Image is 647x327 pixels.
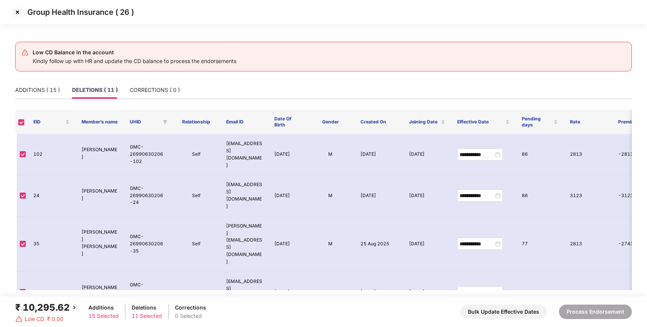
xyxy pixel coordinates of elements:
[161,117,169,126] span: filter
[163,120,167,124] span: filter
[564,134,612,175] td: 2813
[82,146,118,161] p: [PERSON_NAME]
[76,110,124,134] th: Member’s name
[33,119,64,125] span: EID
[564,216,612,272] td: 2813
[130,119,160,125] span: UHID
[354,175,403,216] td: [DATE]
[268,134,306,175] td: [DATE]
[15,300,79,315] div: ₹ 10,295.62
[409,119,439,125] span: Joining Date
[564,175,612,216] td: 3123
[27,216,76,272] td: 35
[25,315,63,323] span: Low CD: ₹ 0.00
[564,110,612,134] th: Rate
[516,110,564,134] th: Pending days
[132,303,162,312] div: Deletions
[403,175,451,216] td: [DATE]
[124,175,172,216] td: GMC-26990630206-24
[15,315,23,323] img: svg+xml;base64,PHN2ZyBpZD0iRGFuZ2VyLTMyeDMyIiB4bWxucz0iaHR0cDovL3d3dy53My5vcmcvMjAwMC9zdmciIHdpZH...
[124,272,172,313] td: GMC-26990630206-56
[306,272,354,313] td: F
[306,134,354,175] td: M
[175,312,206,320] div: 0 Selected
[27,272,76,313] td: 56
[220,110,268,134] th: Email ID
[403,110,451,134] th: Joining Date
[11,6,24,18] img: svg+xml;base64,PHN2ZyBpZD0iQ3Jvc3MtMzJ4MzIiIHhtbG5zPSJodHRwOi8vd3d3LnczLm9yZy8yMDAwL3N2ZyIgd2lkdG...
[522,116,552,128] span: Pending days
[403,134,451,175] td: [DATE]
[354,134,403,175] td: [DATE]
[354,272,403,313] td: [DATE]
[88,303,119,312] div: Additions
[516,272,564,313] td: 86
[130,86,180,94] div: CORRECTIONS ( 0 )
[175,303,206,312] div: Corrections
[124,216,172,272] td: GMC-26990630206-35
[354,216,403,272] td: 25 Aug 2025
[172,134,220,175] td: Self
[27,8,134,17] p: Group Health Insurance ( 26 )
[306,110,354,134] th: Gender
[403,272,451,313] td: [DATE]
[27,134,76,175] td: 102
[220,272,268,313] td: [EMAIL_ADDRESS][DOMAIN_NAME]
[220,175,268,216] td: [EMAIL_ADDRESS][DOMAIN_NAME]
[268,216,306,272] td: [DATE]
[172,175,220,216] td: Self
[27,175,76,216] td: 24
[451,110,516,134] th: Effective Date
[70,303,79,312] img: svg+xml;base64,PHN2ZyBpZD0iQmFjay0yMHgyMCIgeG1sbnM9Imh0dHA6Ly93d3cudzMub3JnLzIwMDAvc3ZnIiB3aWR0aD...
[564,272,612,313] td: 2813
[172,110,220,134] th: Relationship
[15,86,60,94] div: ADDITIONS ( 15 )
[268,110,306,134] th: Date Of Birth
[132,312,162,320] div: 11 Selected
[124,134,172,175] td: GMC-26990630206-102
[559,305,632,319] button: Process Endorsement
[306,216,354,272] td: M
[33,57,236,65] div: Kindly follow up with HR and update the CD balance to process the endorsements
[268,175,306,216] td: [DATE]
[306,175,354,216] td: M
[88,312,119,320] div: 15 Selected
[516,175,564,216] td: 86
[460,305,547,319] button: Bulk Update Effective Dates
[172,272,220,313] td: Self
[82,229,118,257] p: [PERSON_NAME] [PERSON_NAME]
[82,188,118,202] p: [PERSON_NAME]
[516,134,564,175] td: 86
[33,48,236,57] div: Low CD Balance in the account
[220,134,268,175] td: [EMAIL_ADDRESS][DOMAIN_NAME]
[457,119,504,125] span: Effective Date
[172,216,220,272] td: Self
[516,216,564,272] td: 77
[403,216,451,272] td: [DATE]
[27,110,76,134] th: EID
[354,110,403,134] th: Created On
[21,49,29,56] img: svg+xml;base64,PHN2ZyB4bWxucz0iaHR0cDovL3d3dy53My5vcmcvMjAwMC9zdmciIHdpZHRoPSIyNCIgaGVpZ2h0PSIyNC...
[268,272,306,313] td: [DATE]
[82,284,118,299] p: [PERSON_NAME]
[220,216,268,272] td: [PERSON_NAME][EMAIL_ADDRESS][DOMAIN_NAME]
[72,86,118,94] div: DELETIONS ( 11 )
